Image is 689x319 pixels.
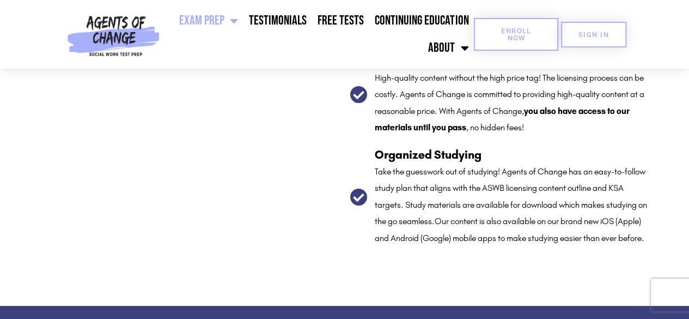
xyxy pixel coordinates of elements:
[474,18,558,51] a: Enroll Now
[578,31,609,38] span: SIGN IN
[375,148,481,162] b: Organized Studying
[243,7,312,34] a: Testimonials
[174,7,243,34] a: Exam Prep
[312,7,369,34] a: Free Tests
[375,73,644,133] span: High-quality content without the high price tag! The licensing process can be costly. Agents of C...
[561,22,626,47] a: SIGN IN
[375,166,647,227] span: Take the guesswork out of studying! Agents of Change has an easy-to-follow study plan that aligns...
[423,34,474,62] a: About
[164,7,474,62] nav: Menu
[491,27,541,41] span: Enroll Now
[369,7,474,34] a: Continuing Education
[375,216,644,243] span: Our content is also available on our brand new iOS (Apple) and Android (Google) mobile apps to ma...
